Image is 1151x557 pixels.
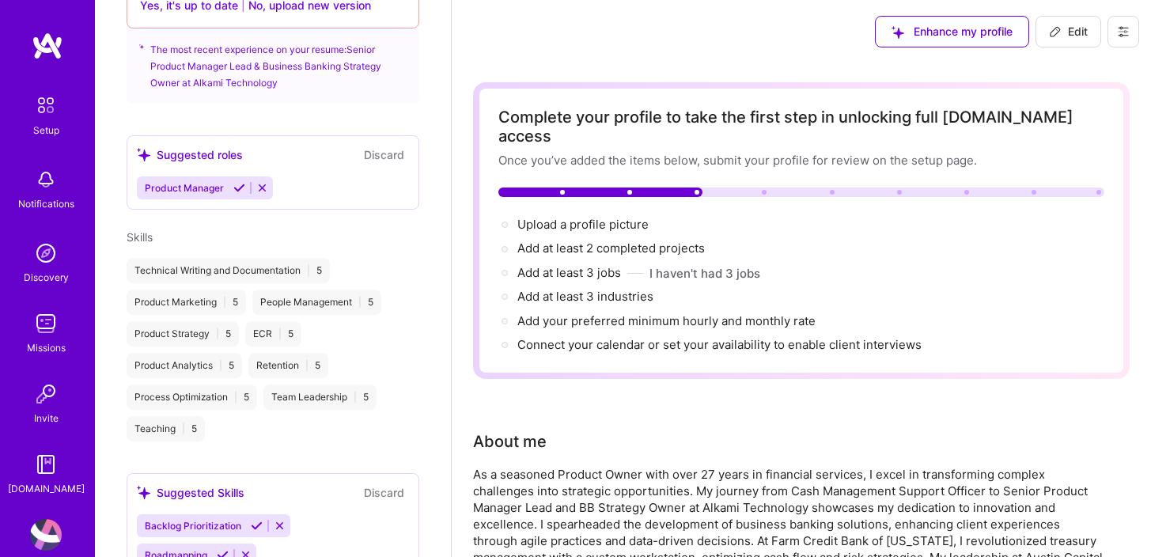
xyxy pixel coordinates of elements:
[24,269,69,286] div: Discovery
[233,182,245,194] i: Accept
[307,264,310,277] span: |
[649,265,760,282] button: I haven't had 3 jobs
[252,290,381,315] div: People Management 5
[137,146,243,163] div: Suggested roles
[127,290,246,315] div: Product Marketing 5
[137,148,150,161] i: icon SuggestedTeams
[354,391,357,404] span: |
[359,483,409,502] button: Discard
[473,430,547,453] div: About me
[263,385,377,410] div: Team Leadership 5
[219,359,222,372] span: |
[498,152,1104,169] div: Once you’ve added the items below, submit your profile for review on the setup page.
[517,265,621,280] span: Add at least 3 jobs
[517,289,653,304] span: Add at least 3 industries
[127,353,242,378] div: Product Analytics 5
[517,313,816,328] span: Add your preferred minimum hourly and monthly rate
[359,146,409,164] button: Discard
[127,230,153,244] span: Skills
[137,484,244,501] div: Suggested Skills
[517,241,705,256] span: Add at least 2 completed projects
[234,391,237,404] span: |
[127,416,205,441] div: Teaching 5
[30,519,62,551] img: User Avatar
[182,422,185,435] span: |
[498,108,1104,146] div: Complete your profile to take the first step in unlocking full [DOMAIN_NAME] access
[30,308,62,339] img: teamwork
[27,339,66,356] div: Missions
[223,296,226,309] span: |
[33,122,59,138] div: Setup
[30,378,62,410] img: Invite
[517,217,649,232] span: Upload a profile picture
[274,520,286,532] i: Reject
[305,359,309,372] span: |
[137,486,150,499] i: icon SuggestedTeams
[30,449,62,480] img: guide book
[251,520,263,532] i: Accept
[358,296,362,309] span: |
[892,24,1013,40] span: Enhance my profile
[8,480,85,497] div: [DOMAIN_NAME]
[127,385,257,410] div: Process Optimization 5
[127,19,419,104] div: The most recent experience on your resume: Senior Product Manager Lead & Business Banking Strateg...
[256,182,268,194] i: Reject
[30,237,62,269] img: discovery
[30,164,62,195] img: bell
[145,182,224,194] span: Product Manager
[29,89,62,122] img: setup
[32,32,63,60] img: logo
[34,410,59,426] div: Invite
[245,321,301,347] div: ECR 5
[892,26,904,39] i: icon SuggestedTeams
[216,328,219,340] span: |
[127,258,330,283] div: Technical Writing and Documentation 5
[517,337,922,352] span: Connect your calendar or set your availability to enable client interviews
[248,353,328,378] div: Retention 5
[139,41,144,52] i: icon SuggestedTeams
[127,321,239,347] div: Product Strategy 5
[1049,24,1088,40] span: Edit
[145,520,241,532] span: Backlog Prioritization
[278,328,282,340] span: |
[18,195,74,212] div: Notifications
